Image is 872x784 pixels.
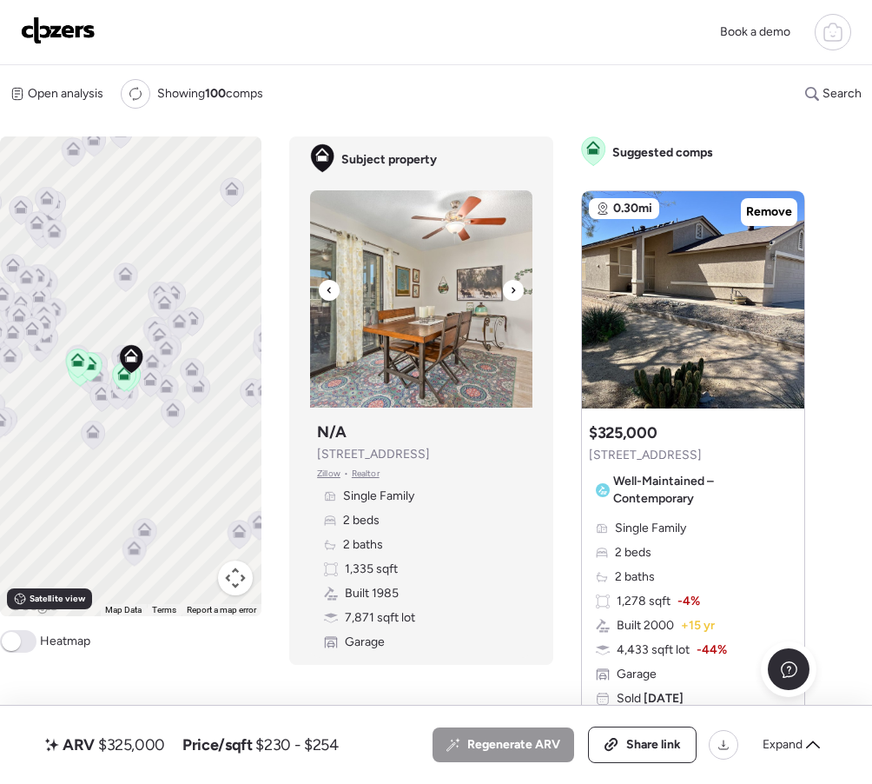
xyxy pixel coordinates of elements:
span: Realtor [352,467,380,481]
a: Open this area in Google Maps (opens a new window) [4,594,62,616]
span: Search [822,85,862,103]
a: Terms [152,605,176,615]
span: Well-Maintained – Contemporary [613,473,791,508]
span: 1,278 sqft [617,593,671,610]
span: Remove [746,203,792,221]
span: 4,433 sqft lot [617,641,690,659]
span: 2 beds [343,512,380,529]
span: Sold [617,690,684,708]
img: Google [4,594,62,616]
span: 100 [205,86,226,101]
h3: N/A [317,422,347,442]
span: 7,871 sqft lot [345,609,415,627]
a: Report a map error [187,605,256,615]
span: 1,335 sqft [345,561,398,578]
button: Map camera controls [218,561,253,595]
span: $325,000 [98,734,165,755]
span: 2 beds [615,544,651,561]
span: Subject property [341,151,437,169]
span: -44% [697,641,727,659]
span: Expand [763,736,803,754]
span: 2 baths [343,536,383,554]
span: [STREET_ADDRESS] [317,446,430,463]
span: Satellite view [30,592,85,606]
span: • [344,467,348,481]
img: Logo [21,17,96,44]
span: 2 baths [615,568,655,586]
h3: $325,000 [589,422,657,443]
span: Regenerate ARV [467,736,560,754]
span: Zillow [317,467,340,481]
span: Book a demo [720,24,790,39]
button: Map Data [105,604,142,616]
span: -4% [677,593,700,610]
span: Heatmap [40,633,90,650]
span: 0.30mi [613,200,652,217]
span: Single Family [343,488,414,505]
span: Suggested comps [612,144,713,162]
span: Price/sqft [182,734,252,755]
span: [DATE] [641,691,684,706]
span: Garage [345,634,385,651]
span: Built 1985 [345,585,399,602]
span: + 15 yr [681,617,715,635]
span: Open analysis [28,85,103,103]
span: ARV [63,734,95,755]
span: Built 2000 [617,617,674,635]
span: Share link [626,736,681,754]
span: [STREET_ADDRESS] [589,447,702,464]
span: $230 - $254 [255,734,338,755]
span: Garage [617,666,657,683]
span: Single Family [615,520,686,537]
span: Showing comps [157,85,263,103]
